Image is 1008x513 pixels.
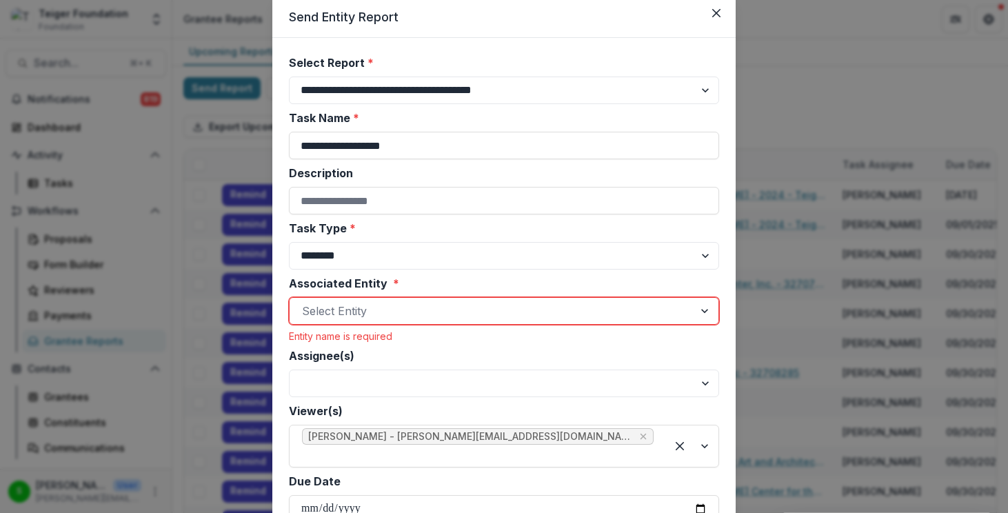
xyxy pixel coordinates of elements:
[289,165,711,181] label: Description
[289,330,719,342] div: Entity name is required
[289,473,341,490] label: Due Date
[636,430,650,443] div: Remove Stephanie - skoch@teigerfoundation.org
[308,431,632,443] span: [PERSON_NAME] - [PERSON_NAME][EMAIL_ADDRESS][DOMAIN_NAME]
[289,220,711,237] label: Task Type
[289,110,711,126] label: Task Name
[289,54,711,71] label: Select Report
[705,2,727,24] button: Close
[289,348,711,364] label: Assignee(s)
[289,403,711,419] label: Viewer(s)
[289,275,711,292] label: Associated Entity
[669,435,691,457] div: Clear selected options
